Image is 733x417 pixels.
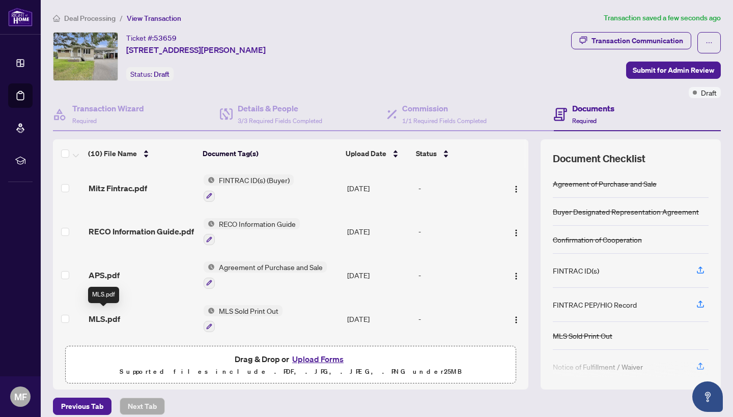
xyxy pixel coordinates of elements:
img: Logo [512,229,520,237]
div: - [418,183,499,194]
img: Status Icon [204,174,215,186]
span: 1/1 Required Fields Completed [402,117,487,125]
td: [DATE] [343,166,414,210]
div: Ticket #: [126,32,177,44]
li: / [120,12,123,24]
span: Agreement of Purchase and Sale [215,261,327,273]
img: Status Icon [204,261,215,273]
button: Logo [508,311,524,327]
span: Drag & Drop or [235,352,347,366]
h4: Transaction Wizard [72,102,144,114]
div: FINTRAC PEP/HIO Record [553,299,637,310]
span: Document Checklist [553,152,645,166]
button: Next Tab [120,398,165,415]
button: Logo [508,223,524,240]
span: 53659 [154,34,177,43]
button: Upload Forms [289,352,347,366]
span: RECO Information Guide.pdf [89,225,194,237]
button: Logo [508,267,524,283]
span: MLS Sold Print Out [215,305,283,316]
div: Buyer Designated Representation Agreement [553,206,699,217]
span: Upload Date [346,148,386,159]
span: RECO Information Guide [215,218,300,229]
button: Open asap [692,381,723,412]
span: MLS.pdf [89,313,120,325]
th: Status [412,139,500,168]
span: FINTRAC ID(s) (Buyer) [215,174,294,186]
span: Draft [154,70,170,79]
span: Submit for Admin Review [633,62,714,78]
th: (10) File Name [84,139,199,168]
img: Logo [512,272,520,280]
div: Confirmation of Cooperation [553,234,642,245]
img: IMG-X12193888_1.jpg [53,33,118,80]
button: Transaction Communication [571,32,691,49]
img: Status Icon [204,218,215,229]
img: Status Icon [204,305,215,316]
article: Transaction saved a few seconds ago [604,12,721,24]
th: Upload Date [342,139,412,168]
button: Logo [508,180,524,196]
div: - [418,226,499,237]
button: Status IconFINTRAC ID(s) (Buyer) [204,174,294,202]
button: Submit for Admin Review [626,62,721,79]
span: Draft [701,87,717,98]
span: (10) File Name [88,148,137,159]
button: Previous Tab [53,398,111,415]
span: 3/3 Required Fields Completed [238,117,322,125]
div: - [418,270,499,281]
td: [DATE] [343,297,414,341]
div: Status: [126,67,174,81]
p: Supported files include .PDF, .JPG, .JPEG, .PNG under 25 MB [72,366,510,378]
div: Notice of Fulfillment / Waiver [553,361,643,372]
div: FINTRAC ID(s) [553,265,599,276]
td: [DATE] [343,253,414,297]
img: logo [8,8,33,26]
div: Transaction Communication [591,33,683,49]
div: MLS Sold Print Out [553,330,612,341]
div: MLS.pdf [88,287,119,303]
h4: Commission [402,102,487,114]
span: home [53,15,60,22]
span: Required [572,117,597,125]
img: Logo [512,185,520,193]
span: MF [14,390,27,404]
span: APS.pdf [89,269,120,281]
button: Status IconAgreement of Purchase and Sale [204,261,327,289]
span: Drag & Drop orUpload FormsSupported files include .PDF, .JPG, .JPEG, .PNG under25MB [66,346,516,384]
div: Agreement of Purchase and Sale [553,178,657,189]
img: Logo [512,316,520,324]
span: Status [416,148,437,159]
button: Status IconMLS Sold Print Out [204,305,283,333]
span: Previous Tab [61,398,103,414]
span: Required [72,117,97,125]
span: Mitz Fintrac.pdf [89,182,147,194]
span: View Transaction [127,14,181,23]
span: [STREET_ADDRESS][PERSON_NAME] [126,44,266,56]
h4: Documents [572,102,614,114]
td: [DATE] [343,210,414,254]
span: ellipsis [706,39,713,46]
span: Deal Processing [64,14,116,23]
h4: Details & People [238,102,322,114]
button: Status IconRECO Information Guide [204,218,300,246]
div: - [418,313,499,324]
th: Document Tag(s) [199,139,342,168]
